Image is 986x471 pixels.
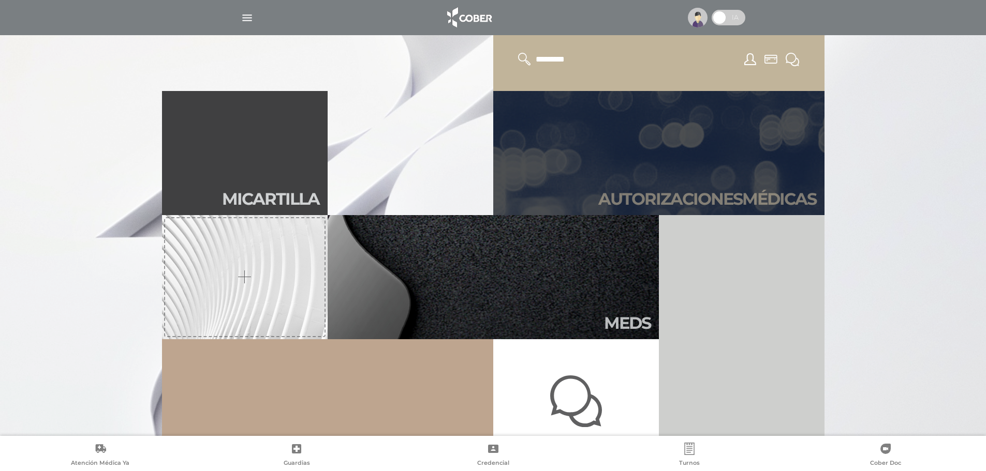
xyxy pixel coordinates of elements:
a: Micartilla [162,91,328,215]
a: Mis vacunas [162,339,493,463]
a: Credencial [395,443,591,469]
a: Cober Doc [788,443,984,469]
span: Turnos [679,459,700,468]
a: Meds [328,215,659,339]
h2: Autori zaciones médicas [598,189,816,209]
h2: Mi car tilla [222,189,319,209]
a: Turnos [591,443,787,469]
h2: Meds [604,313,651,333]
a: Guardias [198,443,394,469]
img: profile-placeholder.svg [688,8,708,27]
a: Autorizacionesmédicas [493,91,825,215]
span: Guardias [284,459,310,468]
a: Reintegros [659,215,825,463]
span: Credencial [477,459,509,468]
span: Cober Doc [870,459,901,468]
img: logo_cober_home-white.png [442,5,496,30]
a: Atención Médica Ya [2,443,198,469]
img: Cober_menu-lines-white.svg [241,11,254,24]
span: Atención Médica Ya [71,459,129,468]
